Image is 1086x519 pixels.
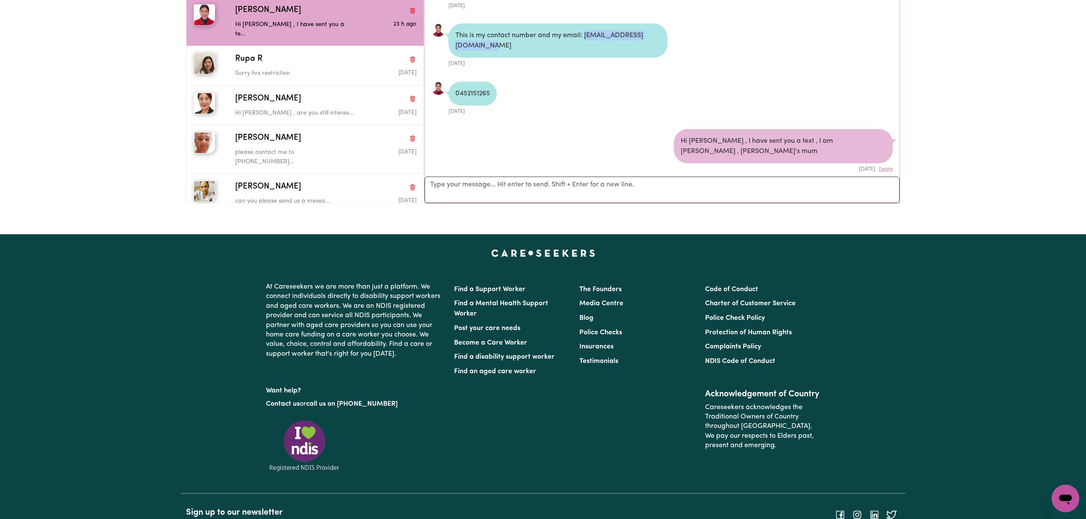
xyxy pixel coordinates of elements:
[579,286,622,293] a: The Founders
[194,53,215,74] img: Rupa R
[705,315,765,321] a: Police Check Policy
[266,396,444,412] p: or
[705,389,820,399] h2: Acknowledgement of Country
[186,86,423,125] button: Jin K[PERSON_NAME]Delete conversationHi [PERSON_NAME] , are you still interes...Message sent on O...
[409,182,416,193] button: Delete conversation
[186,125,423,174] button: Maria S[PERSON_NAME]Delete conversationplease contact me to [PHONE_NUMBER]...Message sent on July...
[431,24,445,37] img: 1D4DA9F62E34C2552B455253B0721EDE_avatar_blob
[409,93,416,104] button: Delete conversation
[235,69,356,78] p: Sorry hrs restriction
[431,24,445,37] a: View Gabriela B's profile
[194,132,215,153] img: Maria S
[454,339,527,346] a: Become a Care Worker
[579,329,622,336] a: Police Checks
[579,315,593,321] a: Blog
[835,511,845,518] a: Follow Careseekers on Facebook
[454,354,555,360] a: Find a disability support worker
[266,383,444,395] p: Want help?
[186,507,538,518] h2: Sign up to our newsletter
[449,58,667,68] div: [DATE]
[454,325,520,332] a: Post your care needs
[449,24,667,58] div: This is my contact number and my email: [EMAIL_ADDRESS][DOMAIN_NAME]
[852,511,862,518] a: Follow Careseekers on Instagram
[186,174,423,213] button: Catalina H[PERSON_NAME]Delete conversationcan you please send us a messa...Message sent on July 2...
[235,132,301,144] span: [PERSON_NAME]
[235,93,301,105] span: [PERSON_NAME]
[235,109,356,118] p: Hi [PERSON_NAME] , are you still interes...
[491,250,595,257] a: Careseekers home page
[454,300,548,317] a: Find a Mental Health Support Worker
[579,358,618,365] a: Testimonials
[886,511,897,518] a: Follow Careseekers on Twitter
[705,358,775,365] a: NDIS Code of Conduct
[454,286,525,293] a: Find a Support Worker
[449,106,497,115] div: [DATE]
[579,300,623,307] a: Media Centre
[235,4,301,17] span: [PERSON_NAME]
[705,343,761,350] a: Complaints Policy
[674,163,893,173] div: [DATE]
[398,149,416,155] span: Message sent on July 1, 2025
[194,4,215,26] img: Gabriela B
[398,110,416,115] span: Message sent on October 2, 2025
[579,343,614,350] a: Insurances
[869,511,879,518] a: Follow Careseekers on LinkedIn
[266,401,300,407] a: Contact us
[266,279,444,362] p: At Careseekers we are more than just a platform. We connect individuals directly to disability su...
[431,82,445,95] a: View Gabriela B's profile
[705,399,820,454] p: Careseekers acknowledges the Traditional Owners of Country throughout [GEOGRAPHIC_DATA]. We pay o...
[266,419,343,472] img: Registered NDIS provider
[705,300,796,307] a: Charter of Customer Service
[186,46,423,85] button: Rupa RRupa RDelete conversationSorry hrs restrictionMessage sent on October 2, 2025
[393,21,416,27] span: Message sent on October 3, 2025
[398,198,416,203] span: Message sent on July 2, 2025
[235,197,356,206] p: can you please send us a messa...
[705,329,792,336] a: Protection of Human Rights
[409,133,416,144] button: Delete conversation
[235,148,356,166] p: please contact me to [PHONE_NUMBER]...
[398,70,416,76] span: Message sent on October 2, 2025
[705,286,758,293] a: Code of Conduct
[306,401,398,407] a: call us on [PHONE_NUMBER]
[431,82,445,95] img: 1D4DA9F62E34C2552B455253B0721EDE_avatar_blob
[879,166,893,173] button: Delete
[409,5,416,16] button: Delete conversation
[194,93,215,114] img: Jin K
[674,129,893,163] div: Hi [PERSON_NAME] , I have sent you a text , I am [PERSON_NAME] , [PERSON_NAME]'s mum
[235,53,263,65] span: Rupa R
[194,181,215,202] img: Catalina H
[454,368,536,375] a: Find an aged care worker
[449,82,497,106] div: 0452151265
[235,181,301,193] span: [PERSON_NAME]
[235,20,356,38] p: Hi [PERSON_NAME] , I have sent you a te...
[409,54,416,65] button: Delete conversation
[1052,485,1079,512] iframe: Button to launch messaging window, conversation in progress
